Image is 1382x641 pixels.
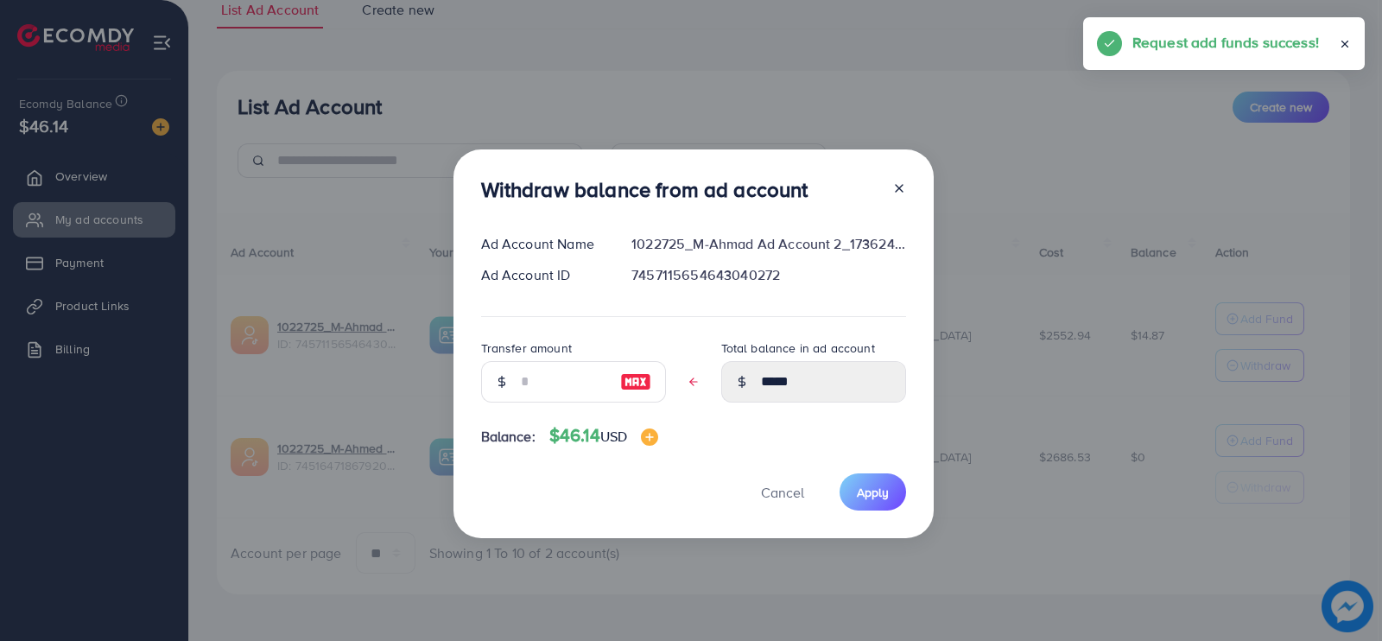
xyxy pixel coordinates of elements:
[840,473,906,511] button: Apply
[481,427,536,447] span: Balance:
[467,265,618,285] div: Ad Account ID
[620,371,651,392] img: image
[739,473,826,511] button: Cancel
[549,425,658,447] h4: $46.14
[481,340,572,357] label: Transfer amount
[618,265,919,285] div: 7457115654643040272
[467,234,618,254] div: Ad Account Name
[721,340,875,357] label: Total balance in ad account
[1132,31,1319,54] h5: Request add funds success!
[641,428,658,446] img: image
[600,427,627,446] span: USD
[618,234,919,254] div: 1022725_M-Ahmad Ad Account 2_1736245040763
[761,483,804,502] span: Cancel
[857,484,889,501] span: Apply
[481,177,808,202] h3: Withdraw balance from ad account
